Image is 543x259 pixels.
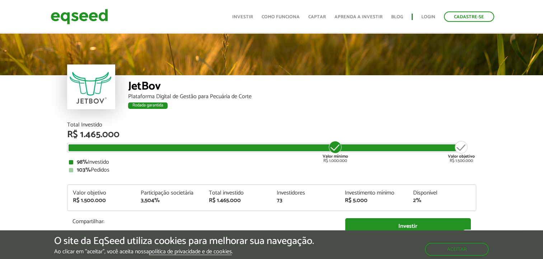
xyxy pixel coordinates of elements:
strong: Valor mínimo [323,153,348,160]
a: Captar [308,15,326,19]
a: Como funciona [262,15,300,19]
div: 3,504% [141,198,198,203]
div: 2% [413,198,471,203]
div: 73 [277,198,334,203]
a: Aprenda a investir [334,15,383,19]
h5: O site da EqSeed utiliza cookies para melhorar sua navegação. [54,236,314,247]
div: Valor objetivo [73,190,130,196]
a: Investir [232,15,253,19]
strong: Valor objetivo [448,153,475,160]
strong: 103% [77,165,91,175]
p: Ao clicar em "aceitar", você aceita nossa . [54,248,314,255]
div: R$ 1.500.000 [448,140,475,163]
div: Plataforma Digital de Gestão para Pecuária de Corte [128,94,476,100]
a: Blog [391,15,403,19]
strong: 98% [77,157,88,167]
a: Cadastre-se [444,11,494,22]
div: R$ 1.465.000 [67,130,476,139]
a: política de privacidade e de cookies [149,249,232,255]
div: Total investido [209,190,266,196]
div: Disponível [413,190,471,196]
div: Total Investido [67,122,476,128]
a: Fale conosco [463,230,529,245]
div: R$ 1.500.000 [73,198,130,203]
div: Investimento mínimo [345,190,402,196]
div: R$ 1.465.000 [209,198,266,203]
div: Pedidos [69,167,474,173]
a: Investir [345,218,471,234]
a: Login [421,15,435,19]
div: Investidores [277,190,334,196]
button: Aceitar [425,243,489,256]
p: Compartilhar: [72,218,334,225]
div: Investido [69,159,474,165]
div: JetBov [128,81,476,94]
div: R$ 5.000 [345,198,402,203]
div: Participação societária [141,190,198,196]
img: EqSeed [51,7,108,26]
div: Rodada garantida [128,102,168,109]
div: R$ 1.000.000 [322,140,349,163]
